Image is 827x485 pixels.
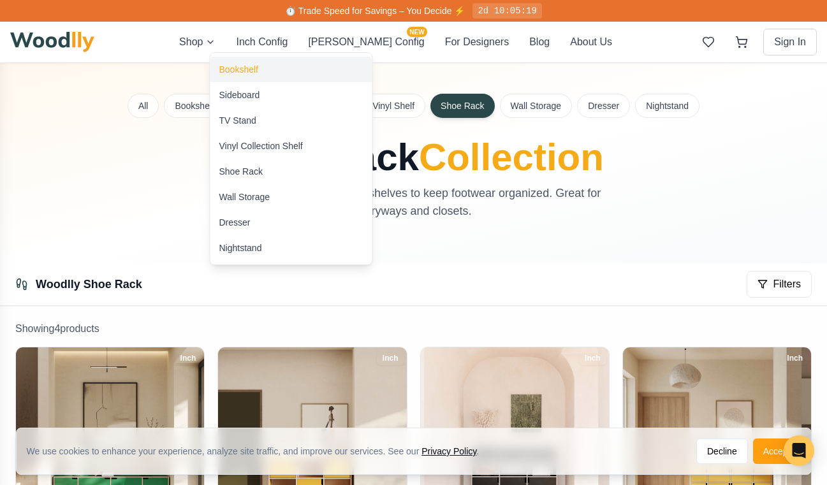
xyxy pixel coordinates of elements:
div: TV Stand [219,114,256,127]
div: Nightstand [219,242,262,254]
div: Dresser [219,216,251,229]
div: Bookshelf [219,63,258,76]
div: Shop [210,52,373,265]
div: Sideboard [219,89,260,101]
div: Shoe Rack [219,165,263,178]
div: Wall Storage [219,191,270,203]
div: Vinyl Collection Shelf [219,140,303,152]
